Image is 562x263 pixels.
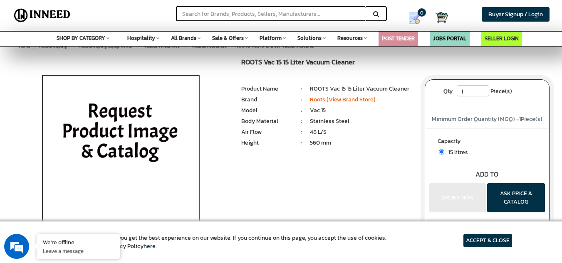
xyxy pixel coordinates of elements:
[57,34,105,42] span: SHOP BY CATEGORY
[57,166,63,171] img: salesiqlogo_leal7QplfZFryJ6FIlVepeu7OftD7mt8q6exU6-34PB8prfIgodN67KcxXM9Y7JQ_.png
[519,115,521,123] span: 1
[485,34,519,42] a: SELLER LOGIN
[176,6,366,21] input: Search for Brands, Products, Sellers, Manufacturers...
[43,238,114,246] div: We're offline
[438,137,537,147] label: Capacity
[43,247,114,255] p: Leave a message
[488,10,543,19] span: Buyer Signup / Login
[463,234,512,247] article: ACCEPT & CLOSE
[382,34,415,42] a: POST TENDER
[337,34,363,42] span: Resources
[310,117,412,125] li: Stainless Steel
[171,34,196,42] span: All Brands
[293,96,310,104] li: :
[418,8,426,17] span: 0
[425,170,549,179] div: ADD TO
[14,50,35,54] img: logo_Zg8I0qSkbAqR2WFHt3p6CTuqpyXMFPubPcD2OT02zFN43Cy9FUNNG3NEPhM_Q1qe_.png
[310,106,412,115] li: Vac 15
[482,7,550,22] a: Buyer Signup / Login
[241,128,292,136] li: Air Flow
[260,34,282,42] span: Platform
[399,8,436,27] a: my Quotes 0
[293,128,310,136] li: :
[241,96,292,104] li: Brand
[432,115,542,123] span: Minimum Order Quantity (MOQ) = Piece(s)
[241,106,292,115] li: Model
[37,43,315,49] span: ROOTS Vac 15 15 Liter Vacuum Cleaner
[487,183,545,212] button: ASK PRICE & CATALOG
[436,11,448,24] img: Cart
[293,106,310,115] li: :
[310,139,412,147] li: 560 mm
[310,85,412,93] li: ROOTS Vac 15 15 Liter Vacuum Cleaner
[241,59,412,68] h1: ROOTS Vac 15 15 Liter Vacuum Cleaner
[293,139,310,147] li: :
[241,139,292,147] li: Height
[241,85,292,93] li: Product Name
[127,34,155,42] span: Hospitality
[293,85,310,93] li: :
[439,85,457,98] label: Qty
[241,117,292,125] li: Body Material
[122,204,151,215] em: Submit
[50,234,386,251] article: We use cookies to ensure you get the best experience on our website. If you continue on this page...
[490,85,512,98] span: Piece(s)
[4,175,158,204] textarea: Type your message and click 'Submit'
[408,12,421,24] img: Show My Quotes
[436,8,441,27] a: Cart
[310,95,376,104] a: Roots (View Brand Store)
[144,242,156,251] a: here
[65,166,106,172] em: Driven by SalesIQ
[17,79,145,162] span: We are offline. Please leave us a message.
[293,117,310,125] li: :
[297,34,322,42] span: Solutions
[43,47,140,57] div: Leave a message
[433,34,466,42] a: JOBS PORTAL
[444,148,468,157] span: 15 litres
[212,34,244,42] span: Sale & Offers
[11,5,73,26] img: Inneed.Market
[310,128,412,136] li: 48 L/S
[136,4,156,24] div: Minimize live chat window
